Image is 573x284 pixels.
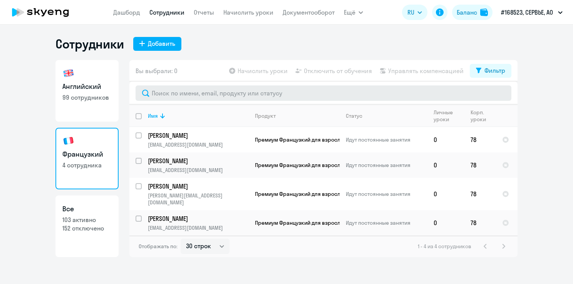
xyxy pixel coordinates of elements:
[139,243,178,250] span: Отображать по:
[464,127,496,152] td: 78
[255,190,347,197] span: Премиум Французкий для взрослых
[470,64,511,78] button: Фильтр
[62,93,112,102] p: 99 сотрудников
[133,37,181,51] button: Добавить
[62,67,75,79] img: english
[464,152,496,178] td: 78
[471,109,490,123] div: Корп. уроки
[484,66,505,75] div: Фильтр
[148,214,248,231] a: [PERSON_NAME][EMAIL_ADDRESS][DOMAIN_NAME]
[346,112,362,119] div: Статус
[427,210,464,236] td: 0
[149,8,184,16] a: Сотрудники
[148,112,248,119] div: Имя
[501,8,553,17] p: #168523, СЕРВЬЕ, АО
[113,8,140,16] a: Дашборд
[136,66,178,75] span: Вы выбрали: 0
[148,131,248,148] a: [PERSON_NAME][EMAIL_ADDRESS][DOMAIN_NAME]
[471,109,496,123] div: Корп. уроки
[418,243,471,250] span: 1 - 4 из 4 сотрудников
[62,135,75,147] img: french
[62,82,112,92] h3: Английский
[457,8,477,17] div: Баланс
[255,219,347,226] span: Премиум Французкий для взрослых
[427,152,464,178] td: 0
[55,60,119,122] a: Английский99 сотрудников
[148,157,248,165] p: [PERSON_NAME]
[344,8,355,17] span: Ещё
[148,192,248,206] p: [PERSON_NAME][EMAIL_ADDRESS][DOMAIN_NAME]
[480,8,488,16] img: balance
[346,136,427,143] p: Идут постоянные занятия
[194,8,214,16] a: Отчеты
[148,224,248,231] p: [EMAIL_ADDRESS][DOMAIN_NAME]
[148,157,248,174] a: [PERSON_NAME][EMAIL_ADDRESS][DOMAIN_NAME]
[255,112,339,119] div: Продукт
[148,214,248,223] p: [PERSON_NAME]
[402,5,427,20] button: RU
[283,8,335,16] a: Документооборот
[55,195,119,257] a: Все103 активно152 отключено
[255,136,347,143] span: Премиум Французкий для взрослых
[62,224,112,232] p: 152 отключено
[346,219,427,226] p: Идут постоянные занятия
[464,210,496,236] td: 78
[148,131,248,140] p: [PERSON_NAME]
[344,5,363,20] button: Ещё
[452,5,493,20] button: Балансbalance
[55,36,124,52] h1: Сотрудники
[255,162,347,169] span: Премиум Французкий для взрослых
[427,178,464,210] td: 0
[434,109,464,123] div: Личные уроки
[148,39,175,48] div: Добавить
[346,162,427,169] p: Идут постоянные занятия
[255,112,276,119] div: Продукт
[62,216,112,224] p: 103 активно
[62,149,112,159] h3: Французкий
[148,167,248,174] p: [EMAIL_ADDRESS][DOMAIN_NAME]
[55,128,119,189] a: Французкий4 сотрудника
[223,8,273,16] a: Начислить уроки
[62,161,112,169] p: 4 сотрудника
[148,182,248,190] p: [PERSON_NAME]
[62,204,112,214] h3: Все
[434,109,459,123] div: Личные уроки
[497,3,566,22] button: #168523, СЕРВЬЕ, АО
[427,127,464,152] td: 0
[464,178,496,210] td: 78
[148,112,158,119] div: Имя
[346,190,427,197] p: Идут постоянные занятия
[407,8,414,17] span: RU
[148,182,248,206] a: [PERSON_NAME][PERSON_NAME][EMAIL_ADDRESS][DOMAIN_NAME]
[136,85,511,101] input: Поиск по имени, email, продукту или статусу
[346,112,427,119] div: Статус
[148,141,248,148] p: [EMAIL_ADDRESS][DOMAIN_NAME]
